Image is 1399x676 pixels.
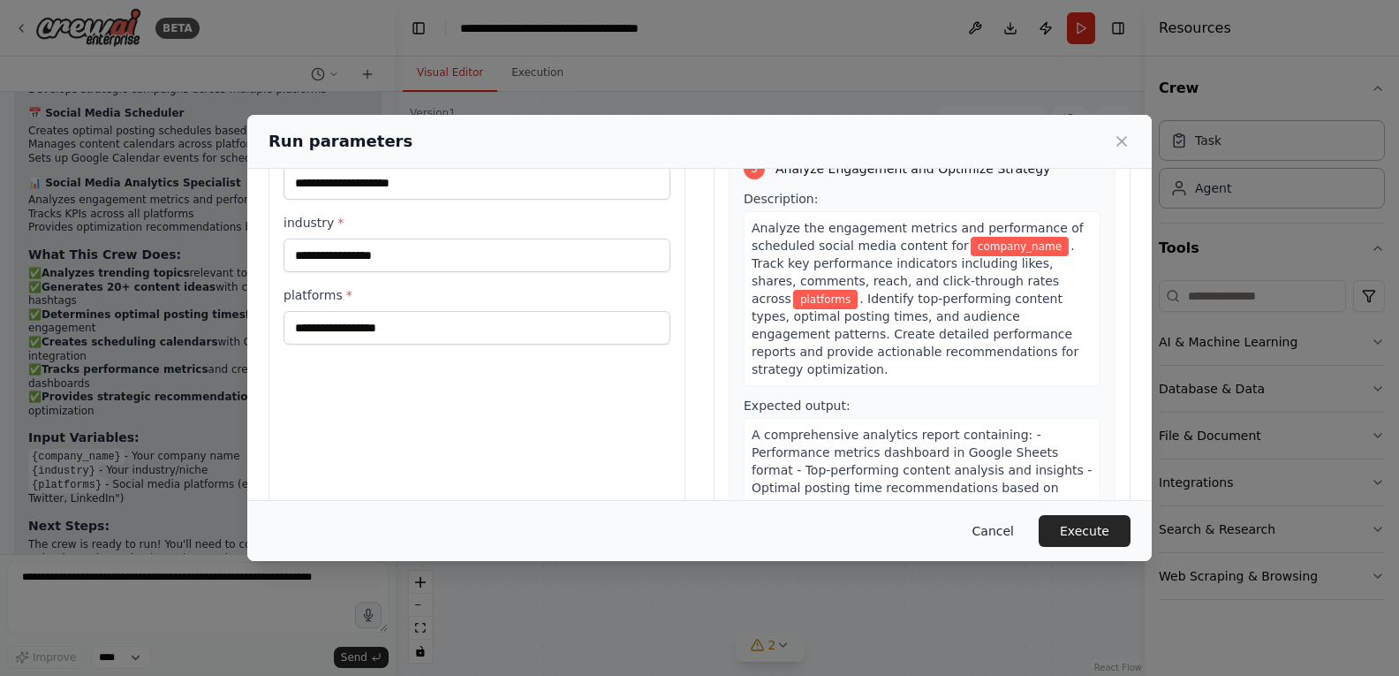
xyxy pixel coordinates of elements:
[752,292,1078,376] span: . Identify top-performing content types, optimal posting times, and audience engagement patterns....
[284,286,670,304] label: platforms
[284,214,670,232] label: industry
[744,158,765,179] div: 3
[793,290,858,309] span: Variable: platforms
[268,129,412,154] h2: Run parameters
[958,515,1028,547] button: Cancel
[752,221,1084,253] span: Analyze the engagement metrics and performance of scheduled social media content for
[752,428,1092,583] span: A comprehensive analytics report containing: - Performance metrics dashboard in Google Sheets for...
[744,192,818,206] span: Description:
[744,399,851,413] span: Expected output:
[971,237,1069,256] span: Variable: company_name
[775,160,1050,178] span: Analyze Engagement and Optimize Strategy
[1039,515,1131,547] button: Execute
